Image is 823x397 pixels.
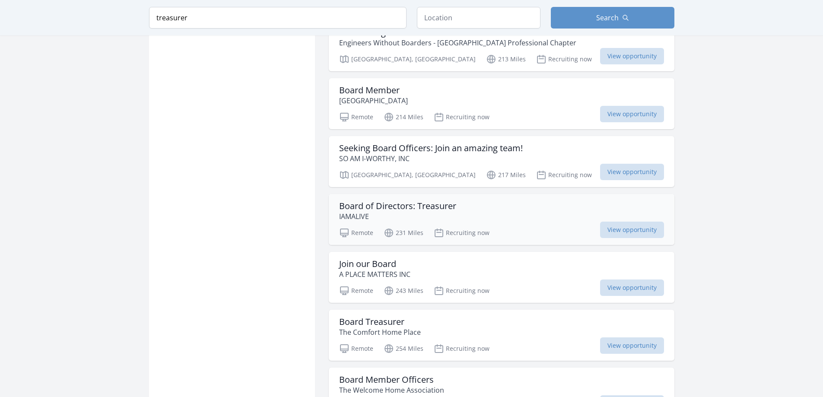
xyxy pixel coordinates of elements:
p: Remote [339,286,373,296]
p: Remote [339,228,373,238]
h3: Board Treasurer [339,317,421,327]
button: Search [551,7,674,29]
p: Recruiting now [536,170,592,180]
p: 231 Miles [384,228,423,238]
h3: Seeking Board Officers: Join an amazing team! [339,143,523,153]
a: Board of Directors: Treasurer IAMALIVE Remote 231 Miles Recruiting now View opportunity [329,194,674,245]
span: View opportunity [600,164,664,180]
p: Engineers Without Boarders - [GEOGRAPHIC_DATA] Professional Chapter [339,38,576,48]
p: SO AM I-WORTHY, INC [339,153,523,164]
span: View opportunity [600,106,664,122]
h3: Board of Directors: Treasurer [339,201,456,211]
span: Search [596,13,619,23]
a: Board Member [GEOGRAPHIC_DATA] Remote 214 Miles Recruiting now View opportunity [329,78,674,129]
span: View opportunity [600,222,664,238]
h3: Board Member [339,85,408,95]
p: IAMALIVE [339,211,456,222]
p: Remote [339,112,373,122]
p: 217 Miles [486,170,526,180]
p: Recruiting now [536,54,592,64]
p: [GEOGRAPHIC_DATA], [GEOGRAPHIC_DATA] [339,54,476,64]
p: 214 Miles [384,112,423,122]
p: The Comfort Home Place [339,327,421,337]
span: View opportunity [600,279,664,296]
h3: Join our Board [339,259,410,269]
p: 243 Miles [384,286,423,296]
p: The Welcome Home Association [339,385,444,395]
p: [GEOGRAPHIC_DATA], [GEOGRAPHIC_DATA] [339,170,476,180]
a: Join our Board A PLACE MATTERS INC Remote 243 Miles Recruiting now View opportunity [329,252,674,303]
p: A PLACE MATTERS INC [339,269,410,279]
p: 213 Miles [486,54,526,64]
p: Recruiting now [434,228,489,238]
p: Recruiting now [434,286,489,296]
span: View opportunity [600,337,664,354]
p: 254 Miles [384,343,423,354]
h3: Board Member Officers [339,375,444,385]
p: [GEOGRAPHIC_DATA] [339,95,408,106]
span: View opportunity [600,48,664,64]
input: Location [417,7,540,29]
p: Remote [339,343,373,354]
a: Seeking Board Officers: Join an amazing team! SO AM I-WORTHY, INC [GEOGRAPHIC_DATA], [GEOGRAPHIC_... [329,136,674,187]
a: Board Treasurer The Comfort Home Place Remote 254 Miles Recruiting now View opportunity [329,310,674,361]
p: Recruiting now [434,343,489,354]
input: Keyword [149,7,407,29]
a: Fundraising Director Engineers Without Boarders - [GEOGRAPHIC_DATA] Professional Chapter [GEOGRAP... [329,20,674,71]
p: Recruiting now [434,112,489,122]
